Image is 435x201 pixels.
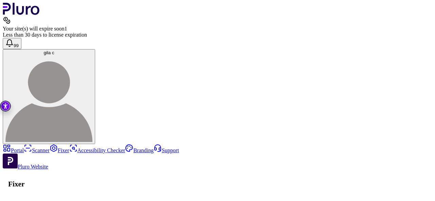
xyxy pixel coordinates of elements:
button: Open notifications, you have 125 new notifications [3,38,21,49]
a: Scanner [24,147,50,153]
span: 99 [14,43,19,48]
h1: Fixer [3,175,432,194]
a: Logo [3,10,40,16]
a: Accessibility Checker [69,147,125,153]
a: Support [154,147,179,153]
div: Your site(s) will expire soon [3,26,432,32]
a: Branding [125,147,154,153]
span: 1 [64,26,67,32]
div: Less than 30 days to license expiration [3,32,432,38]
aside: Sidebar menu [3,144,432,170]
a: Open Pluro Website [3,164,48,169]
span: gila c [43,50,54,55]
a: Portal [3,147,24,153]
a: Fixer [50,147,69,153]
img: gila c [5,55,92,142]
button: gila cgila c [3,49,95,144]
